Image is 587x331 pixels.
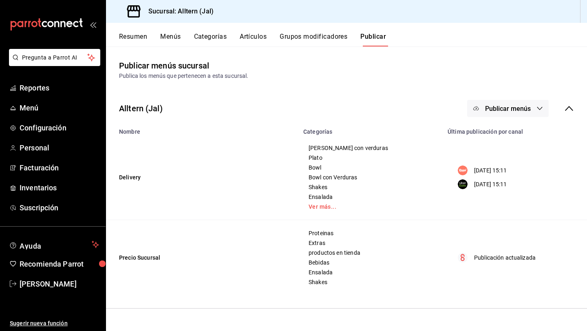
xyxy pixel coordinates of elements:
p: [DATE] 15:11 [474,180,507,189]
button: Menús [160,33,181,46]
span: Reportes [20,82,99,93]
div: navigation tabs [119,33,587,46]
span: [PERSON_NAME] [20,278,99,289]
p: [DATE] 15:11 [474,166,507,175]
span: Menú [20,102,99,113]
span: Proteinas [309,230,433,236]
h3: Sucursal: Alltern (Jal) [142,7,214,16]
span: Publicar menús [485,105,531,113]
span: Ayuda [20,240,88,249]
span: Bowl con Verduras [309,174,433,180]
span: Ensalada [309,194,433,200]
span: Shakes [309,279,433,285]
p: Publicación actualizada [474,254,536,262]
span: Pregunta a Parrot AI [22,53,88,62]
span: Extras [309,240,433,246]
td: Precio Sucursal [106,220,298,296]
span: Plato [309,155,433,161]
span: Suscripción [20,202,99,213]
button: Publicar menús [467,100,549,117]
span: Recomienda Parrot [20,258,99,269]
th: Nombre [106,124,298,135]
th: Última publicación por canal [443,124,587,135]
div: Publica los menús que pertenecen a esta sucursal. [119,72,574,80]
span: Shakes [309,184,433,190]
td: Delivery [106,135,298,220]
span: [PERSON_NAME] con verduras [309,145,433,151]
div: Alltern (Jal) [119,102,163,115]
span: Bebidas [309,260,433,265]
button: Publicar [360,33,386,46]
button: Artículos [240,33,267,46]
button: Categorías [194,33,227,46]
a: Pregunta a Parrot AI [6,59,100,68]
span: Inventarios [20,182,99,193]
button: Grupos modificadores [280,33,347,46]
th: Categorías [298,124,443,135]
span: Personal [20,142,99,153]
span: Bowl [309,165,433,170]
button: Pregunta a Parrot AI [9,49,100,66]
div: Publicar menús sucursal [119,60,209,72]
span: productos en tienda [309,250,433,256]
span: Ensalada [309,269,433,275]
button: Resumen [119,33,147,46]
a: Ver más... [309,204,433,210]
span: Sugerir nueva función [10,319,99,328]
span: Configuración [20,122,99,133]
button: open_drawer_menu [90,21,96,28]
table: menu maker table for brand [106,124,587,295]
span: Facturación [20,162,99,173]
